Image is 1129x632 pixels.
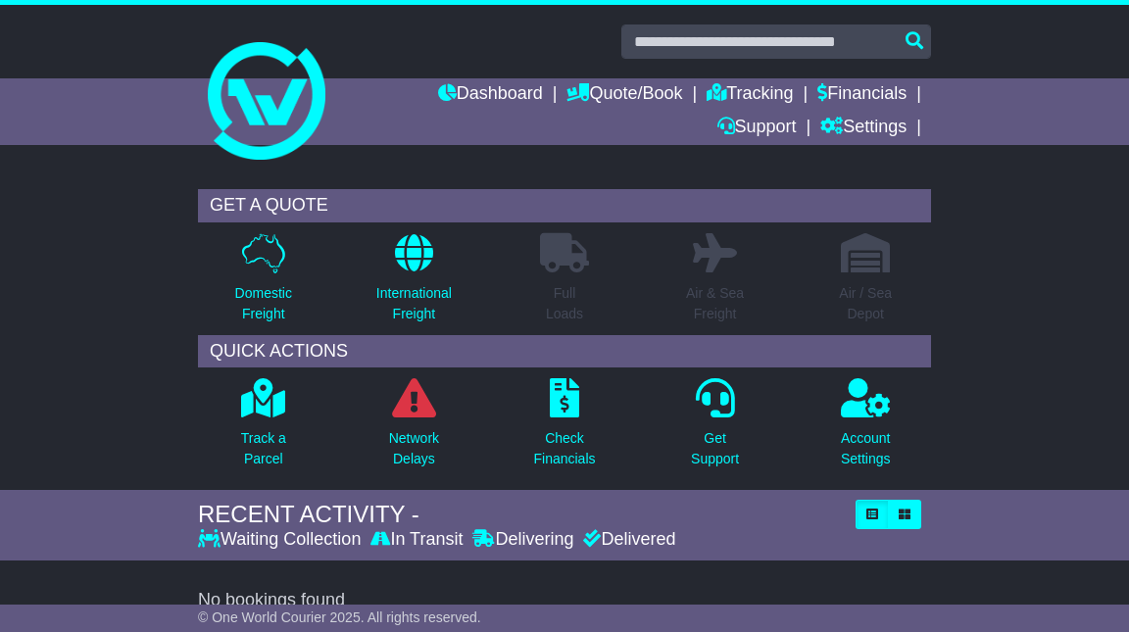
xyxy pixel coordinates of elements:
p: Account Settings [841,428,891,469]
a: Financials [817,78,907,112]
p: Domestic Freight [235,283,292,324]
p: Air & Sea Freight [686,283,744,324]
p: Check Financials [533,428,595,469]
a: DomesticFreight [234,232,293,335]
a: Settings [820,112,907,145]
a: NetworkDelays [388,377,440,480]
a: Quote/Book [566,78,682,112]
div: No bookings found [198,590,931,611]
a: InternationalFreight [375,232,453,335]
p: Track a Parcel [241,428,286,469]
a: Track aParcel [240,377,287,480]
p: Air / Sea Depot [839,283,892,324]
a: CheckFinancials [532,377,596,480]
div: Delivered [578,529,675,551]
div: RECENT ACTIVITY - [198,501,846,529]
div: In Transit [366,529,467,551]
a: Dashboard [438,78,543,112]
p: Network Delays [389,428,439,469]
p: Get Support [691,428,739,469]
p: Full Loads [540,283,589,324]
div: GET A QUOTE [198,189,931,222]
span: © One World Courier 2025. All rights reserved. [198,609,481,625]
p: International Freight [376,283,452,324]
a: Tracking [707,78,793,112]
div: Delivering [467,529,578,551]
div: QUICK ACTIONS [198,335,931,368]
a: GetSupport [690,377,740,480]
a: Support [717,112,797,145]
a: AccountSettings [840,377,892,480]
div: Waiting Collection [198,529,366,551]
